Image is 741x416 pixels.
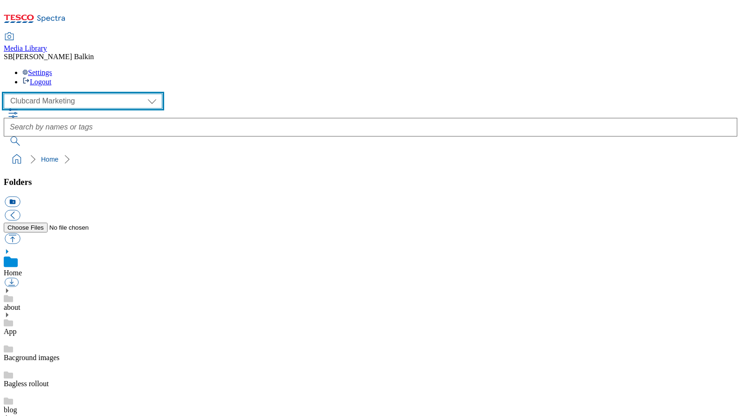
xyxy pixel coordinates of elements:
[4,150,737,168] nav: breadcrumb
[4,354,60,361] a: Bacground images
[4,406,17,414] a: blog
[4,44,47,52] span: Media Library
[4,269,22,277] a: Home
[4,53,13,61] span: SB
[4,327,17,335] a: App
[4,177,737,187] h3: Folders
[13,53,94,61] span: [PERSON_NAME] Balkin
[4,118,737,136] input: Search by names or tags
[41,156,58,163] a: Home
[22,68,52,76] a: Settings
[4,33,47,53] a: Media Library
[4,303,21,311] a: about
[4,380,48,388] a: Bagless rollout
[9,152,24,167] a: home
[22,78,51,86] a: Logout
